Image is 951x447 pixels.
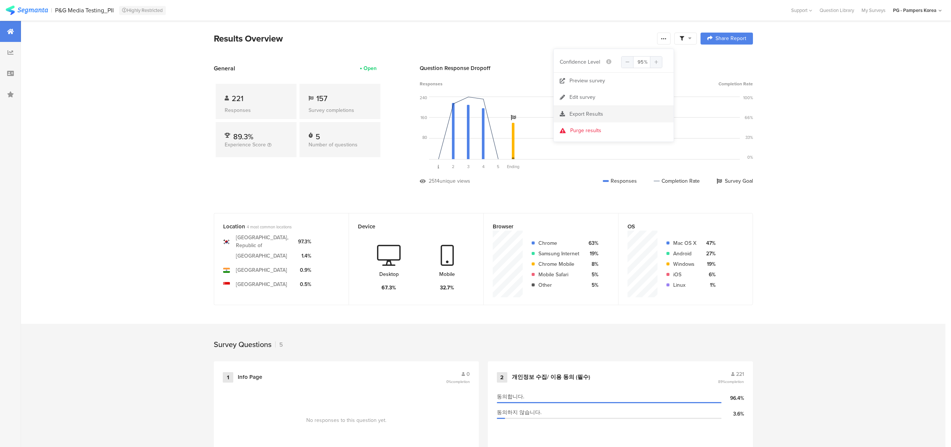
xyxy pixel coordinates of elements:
[236,252,287,260] div: [GEOGRAPHIC_DATA]
[702,239,715,247] div: 47%
[439,270,455,278] div: Mobile
[702,281,715,289] div: 1%
[725,379,744,384] span: completion
[225,141,266,149] span: Experience Score
[585,271,598,279] div: 5%
[721,394,744,402] div: 96.4%
[382,284,396,292] div: 67.3%
[673,239,696,247] div: Mac OS X
[673,250,696,258] div: Android
[451,379,470,384] span: completion
[497,164,499,170] span: 5
[511,115,516,120] i: Survey Goal
[316,93,327,104] span: 157
[422,134,427,140] div: 80
[621,56,662,68] input: Confidence Level
[236,280,287,288] div: [GEOGRAPHIC_DATA]
[497,393,524,401] span: 동의합니다.
[673,281,696,289] div: Linux
[6,6,48,15] img: segmanta logo
[55,7,114,14] div: P&G Media Testing_PII
[721,410,744,418] div: 3.6%
[554,73,674,89] a: Preview survey
[420,64,753,72] div: Question Response Dropoff
[791,4,812,16] div: Support
[628,222,731,231] div: OS
[236,234,292,249] div: [GEOGRAPHIC_DATA], Republic of
[745,115,753,121] div: 66%
[702,271,715,279] div: 6%
[715,36,746,41] span: Share Report
[538,250,579,258] div: Samsung Internet
[745,134,753,140] div: 33%
[446,379,470,384] span: 0%
[538,260,579,268] div: Chrome Mobile
[309,141,358,149] span: Number of questions
[736,370,744,378] span: 221
[816,7,858,14] a: Question Library
[603,177,637,185] div: Responses
[512,374,590,381] div: 개인정보 수집/ 이용 동의 (필수)
[644,58,648,66] span: %
[429,177,440,185] div: 2514
[223,222,327,231] div: Location
[467,164,470,170] span: 3
[364,64,377,72] div: Open
[702,250,715,258] div: 27%
[306,416,386,424] span: No responses to this question yet.
[420,115,427,121] div: 160
[467,370,470,378] span: 0
[538,271,579,279] div: Mobile Safari
[497,408,541,416] span: 동의하지 않습니다.
[316,131,320,139] div: 5
[702,260,715,268] div: 19%
[440,284,454,292] div: 32.7%
[673,271,696,279] div: iOS
[570,127,601,134] div: Purge results
[497,372,507,383] div: 2
[119,6,166,15] div: Highly Restricted
[298,252,311,260] div: 1.4%
[569,77,605,85] div: Preview survey
[236,266,287,274] div: [GEOGRAPHIC_DATA]
[585,260,598,268] div: 8%
[718,80,753,87] span: Completion Rate
[440,177,470,185] div: unique views
[452,164,455,170] span: 2
[379,270,399,278] div: Desktop
[493,222,597,231] div: Browser
[747,154,753,160] div: 0%
[214,64,235,73] span: General
[654,177,700,185] div: Completion Rate
[560,58,600,66] span: Confidence Level
[233,131,253,142] span: 89.3%
[420,80,443,87] span: Responses
[309,106,371,114] div: Survey completions
[214,339,271,350] div: Survey Questions
[51,6,52,15] div: |
[538,281,579,289] div: Other
[238,374,262,381] div: Info Page
[420,95,427,101] div: 240
[298,280,311,288] div: 0.5%
[585,281,598,289] div: 5%
[358,222,462,231] div: Device
[718,379,744,384] span: 89%
[223,372,233,383] div: 1
[893,7,936,14] div: PG - Pampers Korea
[569,94,595,101] div: Edit survey
[506,164,521,170] div: Ending
[569,110,603,118] span: Export Results
[538,239,579,247] div: Chrome
[298,266,311,274] div: 0.9%
[247,224,292,230] span: 4 most common locations
[858,7,889,14] a: My Surveys
[717,177,753,185] div: Survey Goal
[554,89,674,106] a: Edit survey
[232,93,243,104] span: 221
[585,239,598,247] div: 63%
[585,250,598,258] div: 19%
[225,106,288,114] div: Responses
